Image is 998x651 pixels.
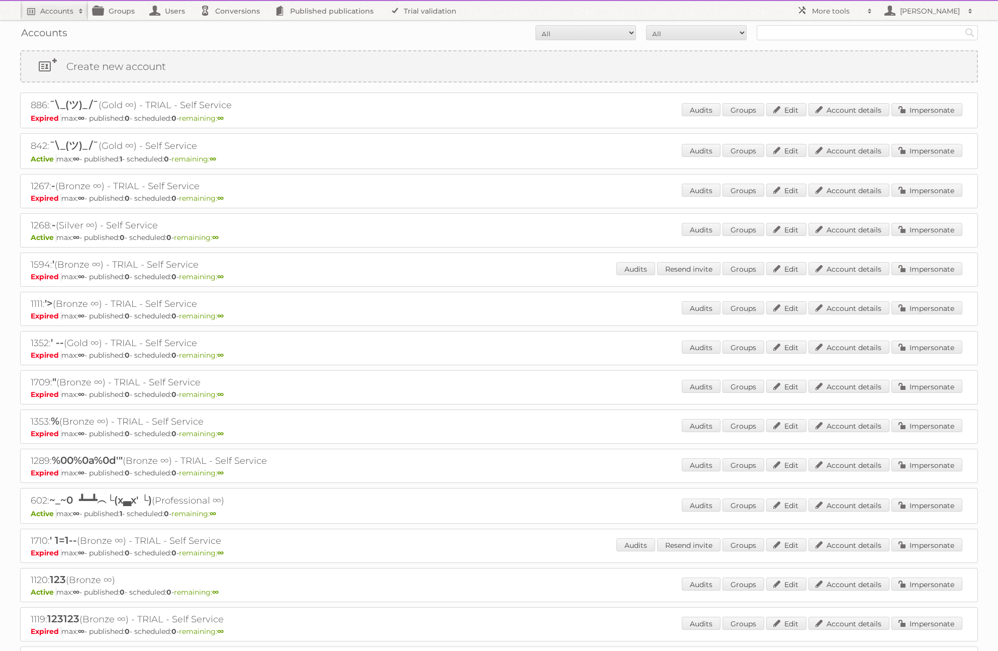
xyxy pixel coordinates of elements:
[891,578,962,591] a: Impersonate
[21,51,977,82] a: Create new account
[120,509,122,518] strong: 1
[31,272,967,281] p: max: - published: - scheduled: -
[52,219,56,231] span: -
[31,351,61,360] span: Expired
[31,429,967,438] p: max: - published: - scheduled: -
[49,139,99,151] span: ¯\_(ツ)_/¯
[125,468,130,477] strong: 0
[217,311,224,320] strong: ∞
[31,454,383,467] h2: 1289: (Bronze ∞) - TRIAL - Self Service
[171,509,216,518] span: remaining:
[31,351,967,360] p: max: - published: - scheduled: -
[171,390,176,399] strong: 0
[682,223,720,236] a: Audits
[31,415,383,428] h2: 1353: (Bronze ∞) - TRIAL - Self Service
[31,233,967,242] p: max: - published: - scheduled: -
[78,548,84,557] strong: ∞
[891,103,962,116] a: Impersonate
[891,419,962,432] a: Impersonate
[722,341,764,354] a: Groups
[682,380,720,393] a: Audits
[217,627,224,636] strong: ∞
[52,454,123,466] span: %00%0a%0d'"
[808,341,889,354] a: Account details
[88,1,145,20] a: Groups
[891,262,962,275] a: Impersonate
[171,429,176,438] strong: 0
[164,509,169,518] strong: 0
[682,301,720,314] a: Audits
[20,1,88,20] a: Accounts
[78,114,84,123] strong: ∞
[31,272,61,281] span: Expired
[722,223,764,236] a: Groups
[682,103,720,116] a: Audits
[78,311,84,320] strong: ∞
[766,341,806,354] a: Edit
[49,494,152,506] span: ~_~0 ┻━┻︵└(x▃x' └)
[808,301,889,314] a: Account details
[808,184,889,197] a: Account details
[682,144,720,157] a: Audits
[179,114,224,123] span: remaining:
[766,538,806,551] a: Edit
[217,468,224,477] strong: ∞
[682,341,720,354] a: Audits
[766,144,806,157] a: Edit
[217,351,224,360] strong: ∞
[766,262,806,275] a: Edit
[31,98,383,113] h2: 886: (Gold ∞) - TRIAL - Self Service
[125,548,130,557] strong: 0
[891,184,962,197] a: Impersonate
[50,574,66,586] span: 123
[73,509,79,518] strong: ∞
[171,272,176,281] strong: 0
[125,311,130,320] strong: 0
[31,311,967,320] p: max: - published: - scheduled: -
[766,419,806,432] a: Edit
[31,534,383,547] h2: 1710: (Bronze ∞) - TRIAL - Self Service
[31,258,383,271] h2: 1594: (Bronze ∞) - TRIAL - Self Service
[171,114,176,123] strong: 0
[766,103,806,116] a: Edit
[217,429,224,438] strong: ∞
[31,588,56,597] span: Active
[31,311,61,320] span: Expired
[891,223,962,236] a: Impersonate
[166,588,171,597] strong: 0
[179,548,224,557] span: remaining:
[73,588,79,597] strong: ∞
[78,429,84,438] strong: ∞
[171,468,176,477] strong: 0
[657,538,720,551] a: Resend invite
[217,114,224,123] strong: ∞
[31,233,56,242] span: Active
[179,468,224,477] span: remaining:
[179,429,224,438] span: remaining:
[682,499,720,512] a: Audits
[31,219,383,232] h2: 1268: (Silver ∞) - Self Service
[722,458,764,471] a: Groups
[682,578,720,591] a: Audits
[31,429,61,438] span: Expired
[78,194,84,203] strong: ∞
[171,351,176,360] strong: 0
[31,509,967,518] p: max: - published: - scheduled: -
[808,538,889,551] a: Account details
[722,301,764,314] a: Groups
[125,272,130,281] strong: 0
[40,6,73,16] h2: Accounts
[212,588,219,597] strong: ∞
[31,194,61,203] span: Expired
[120,233,125,242] strong: 0
[766,380,806,393] a: Edit
[52,376,56,388] span: "
[31,588,967,597] p: max: - published: - scheduled: -
[722,578,764,591] a: Groups
[897,6,963,16] h2: [PERSON_NAME]
[808,419,889,432] a: Account details
[31,509,56,518] span: Active
[722,617,764,630] a: Groups
[270,1,384,20] a: Published publications
[808,617,889,630] a: Account details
